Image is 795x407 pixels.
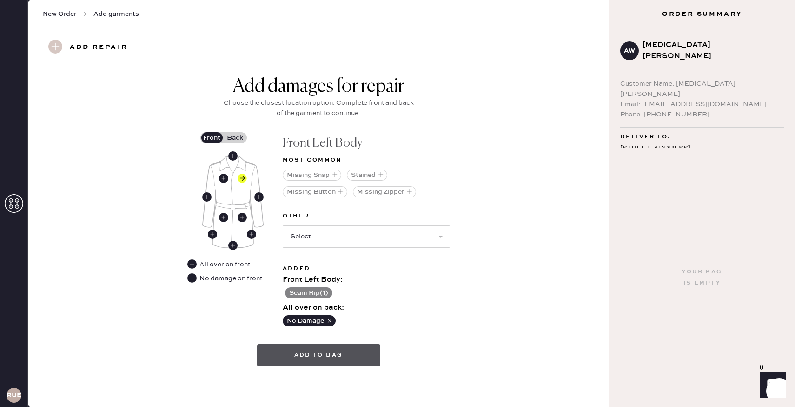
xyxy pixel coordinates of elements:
[200,132,224,143] label: Front
[221,75,416,98] div: Add damages for repair
[609,9,795,19] h3: Order Summary
[283,302,450,313] div: All over on back :
[283,132,450,155] div: Front Left Body
[70,40,128,55] h3: Add repair
[682,266,722,289] div: Your bag is empty
[199,273,262,284] div: No damage on front
[221,98,416,118] div: Choose the closest location option. Complete front and back of the garment to continue.
[202,155,264,248] img: Garment image
[347,170,387,181] button: Stained
[620,79,784,99] div: Customer Name: [MEDICAL_DATA][PERSON_NAME]
[353,186,416,197] button: Missing Zipper
[199,259,250,270] div: All over on front
[228,241,238,250] div: Front Center Hem
[247,230,256,239] div: Front Left Seam
[202,192,212,202] div: Front Right Sleeve
[208,230,217,239] div: Front Right Seam
[187,273,264,284] div: No damage on front
[254,192,264,202] div: Front Left Sleeve
[224,132,247,143] label: Back
[620,131,670,142] span: Deliver to:
[285,287,332,298] button: Seam Rip(1)
[93,9,139,19] span: Add garments
[228,151,238,161] div: Front Center Neckline
[219,174,228,183] div: Front Right Body
[283,315,336,326] button: No Damage
[283,274,450,285] div: Front Left Body :
[283,263,450,274] div: Added
[283,186,347,197] button: Missing Button
[257,344,380,366] button: Add to bag
[283,210,450,222] label: Other
[643,40,776,62] div: [MEDICAL_DATA][PERSON_NAME]
[187,259,252,270] div: All over on front
[7,392,21,399] h3: RUESA
[620,99,784,109] div: Email: [EMAIL_ADDRESS][DOMAIN_NAME]
[238,174,247,183] div: Front Left Body
[283,170,341,181] button: Missing Snap
[219,213,228,222] div: Front Right Body
[283,155,450,166] div: Most common
[43,9,77,19] span: New Order
[751,365,791,405] iframe: Front Chat
[238,213,247,222] div: Front Left Body
[624,47,635,54] h3: AW
[620,142,784,178] div: [STREET_ADDRESS] 2E [US_STATE] , NY 10028
[620,109,784,120] div: Phone: [PHONE_NUMBER]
